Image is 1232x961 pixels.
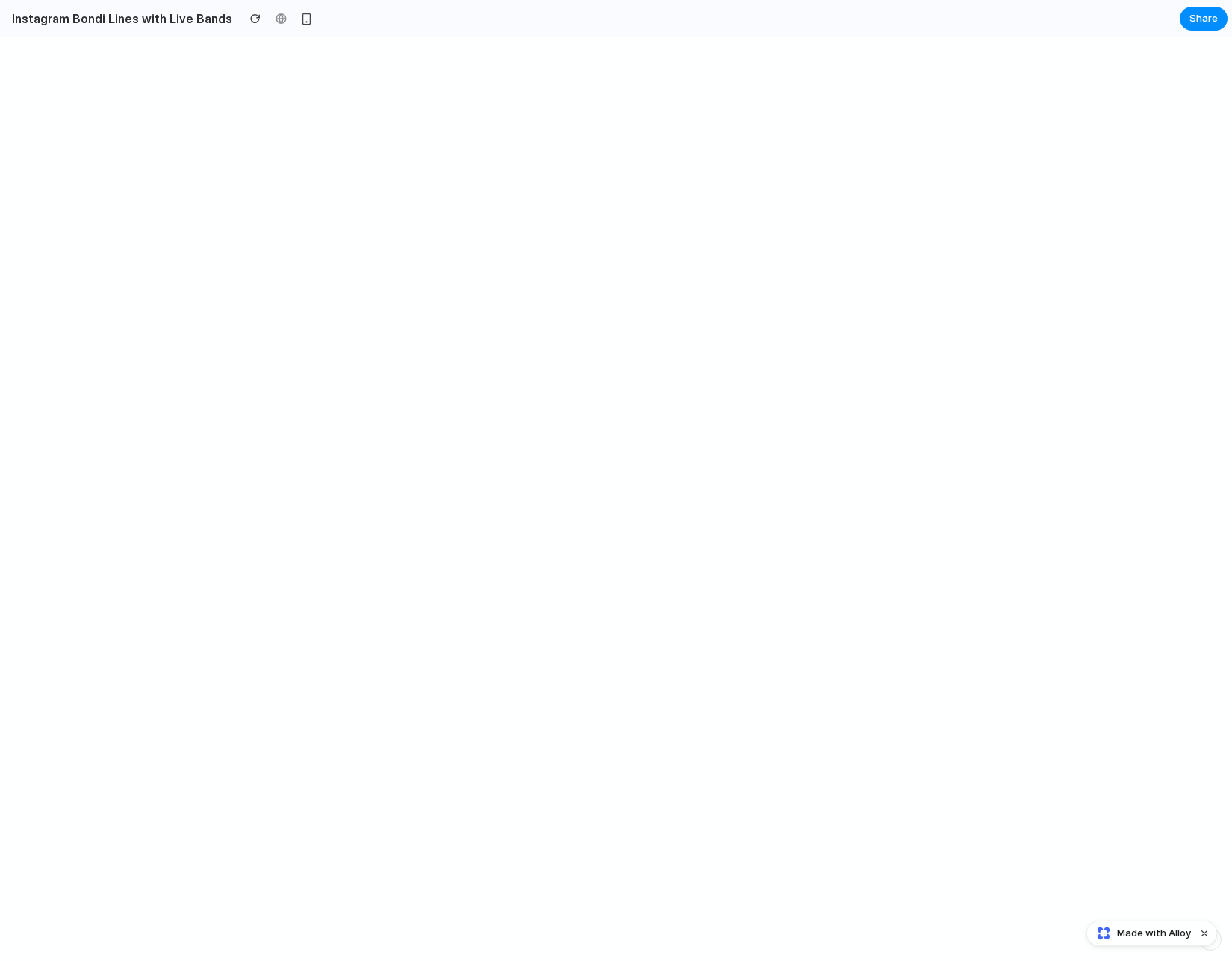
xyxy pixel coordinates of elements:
[1180,7,1228,31] button: Share
[1189,11,1218,26] span: Share
[1087,926,1192,941] a: Made with Alloy
[1195,924,1213,942] button: Dismiss watermark
[1117,926,1191,941] span: Made with Alloy
[6,10,232,28] h2: Instagram Bondi Lines with Live Bands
